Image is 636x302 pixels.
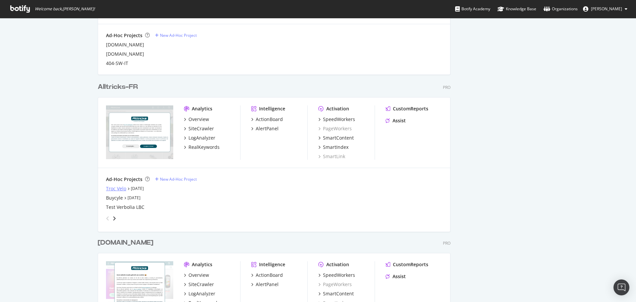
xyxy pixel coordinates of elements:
[318,116,355,123] a: SpeedWorkers
[160,176,197,182] div: New Ad-Hoc Project
[98,82,140,92] a: Alltricks-FR
[188,272,209,278] div: Overview
[256,116,283,123] div: ActionBoard
[323,290,354,297] div: SmartContent
[251,116,283,123] a: ActionBoard
[393,105,428,112] div: CustomReports
[184,281,214,288] a: SiteCrawler
[443,85,450,90] div: Pro
[326,105,349,112] div: Activation
[35,6,95,12] span: Welcome back, [PERSON_NAME] !
[98,82,138,92] div: Alltricks-FR
[323,144,348,151] div: SmartIndex
[155,32,197,38] a: New Ad-Hoc Project
[251,281,279,288] a: AlertPanel
[106,41,144,48] a: [DOMAIN_NAME]
[318,281,352,288] a: PageWorkers
[443,240,450,246] div: Pro
[393,117,406,124] div: Assist
[160,32,197,38] div: New Ad-Hoc Project
[251,272,283,278] a: ActionBoard
[256,272,283,278] div: ActionBoard
[184,290,215,297] a: LogAnalyzer
[256,281,279,288] div: AlertPanel
[318,144,348,151] a: SmartIndex
[106,32,142,39] div: Ad-Hoc Projects
[106,185,126,192] a: Troc Velo
[184,135,215,141] a: LogAnalyzer
[184,272,209,278] a: Overview
[106,60,128,67] a: 404-SW-IT
[498,6,536,12] div: Knowledge Base
[544,6,578,12] div: Organizations
[192,261,212,268] div: Analytics
[455,6,490,12] div: Botify Academy
[188,290,215,297] div: LogAnalyzer
[106,176,142,183] div: Ad-Hoc Projects
[188,116,209,123] div: Overview
[386,117,406,124] a: Assist
[188,144,220,151] div: RealKeywords
[393,261,428,268] div: CustomReports
[393,273,406,280] div: Assist
[323,135,354,141] div: SmartContent
[112,215,117,222] div: angle-right
[188,135,215,141] div: LogAnalyzer
[184,116,209,123] a: Overview
[386,261,428,268] a: CustomReports
[155,176,197,182] a: New Ad-Hoc Project
[98,238,153,248] div: [DOMAIN_NAME]
[131,186,144,191] a: [DATE]
[106,204,144,211] a: Test Verbolia LBC
[188,125,214,132] div: SiteCrawler
[188,281,214,288] div: SiteCrawler
[98,238,156,248] a: [DOMAIN_NAME]
[318,153,345,160] a: SmartLink
[259,261,285,268] div: Intelligence
[326,261,349,268] div: Activation
[103,213,112,224] div: angle-left
[256,125,279,132] div: AlertPanel
[386,273,406,280] a: Assist
[318,125,352,132] a: PageWorkers
[323,272,355,278] div: SpeedWorkers
[184,125,214,132] a: SiteCrawler
[259,105,285,112] div: Intelligence
[106,51,144,57] a: [DOMAIN_NAME]
[591,6,622,12] span: Antonin Anger
[106,195,123,201] a: Buycyle
[318,290,354,297] a: SmartContent
[184,144,220,151] a: RealKeywords
[386,105,428,112] a: CustomReports
[318,272,355,278] a: SpeedWorkers
[251,125,279,132] a: AlertPanel
[578,4,633,14] button: [PERSON_NAME]
[106,105,173,159] img: alltricks.fr
[323,116,355,123] div: SpeedWorkers
[613,279,629,295] div: Open Intercom Messenger
[192,105,212,112] div: Analytics
[318,135,354,141] a: SmartContent
[128,195,140,201] a: [DATE]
